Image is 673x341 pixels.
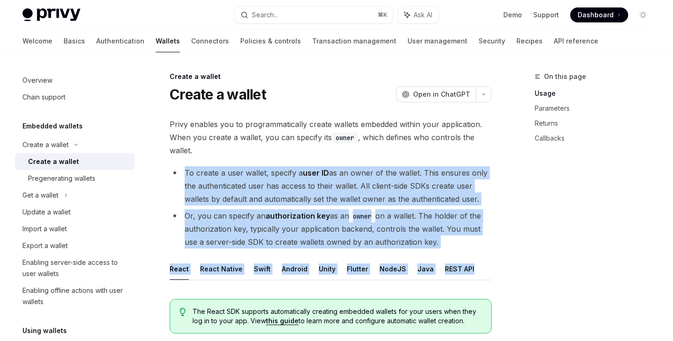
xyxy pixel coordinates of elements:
[22,240,68,251] div: Export a wallet
[234,7,393,23] button: Search...⌘K
[535,131,658,146] a: Callbacks
[554,30,598,52] a: API reference
[22,8,80,21] img: light logo
[15,170,135,187] a: Pregenerating wallets
[22,206,71,218] div: Update a wallet
[379,258,406,280] button: NodeJS
[417,258,434,280] button: Java
[413,90,470,99] span: Open in ChatGPT
[22,121,83,132] h5: Embedded wallets
[15,282,135,310] a: Enabling offline actions with user wallets
[200,258,243,280] button: React Native
[22,92,65,103] div: Chain support
[636,7,651,22] button: Toggle dark mode
[414,10,432,20] span: Ask AI
[349,211,375,221] code: owner
[28,156,79,167] div: Create a wallet
[319,258,336,280] button: Unity
[578,10,614,20] span: Dashboard
[479,30,505,52] a: Security
[28,173,95,184] div: Pregenerating wallets
[347,258,368,280] button: Flutter
[535,86,658,101] a: Usage
[503,10,522,20] a: Demo
[396,86,476,102] button: Open in ChatGPT
[15,254,135,282] a: Enabling server-side access to user wallets
[445,258,474,280] button: REST API
[303,168,329,178] strong: user ID
[179,308,186,316] svg: Tip
[170,209,492,249] li: Or, you can specify an as an on a wallet. The holder of the authorization key, typically your app...
[170,166,492,206] li: To create a user wallet, specify a as an owner of the wallet. This ensures only the authenticated...
[22,75,52,86] div: Overview
[15,153,135,170] a: Create a wallet
[15,237,135,254] a: Export a wallet
[266,317,299,325] a: this guide
[254,258,271,280] button: Swift
[15,72,135,89] a: Overview
[15,89,135,106] a: Chain support
[22,139,69,150] div: Create a wallet
[535,101,658,116] a: Parameters
[193,307,482,326] span: The React SDK supports automatically creating embedded wallets for your users when they log in to...
[22,285,129,307] div: Enabling offline actions with user wallets
[570,7,628,22] a: Dashboard
[170,258,189,280] button: React
[408,30,467,52] a: User management
[265,211,330,220] strong: authorization key
[22,257,129,279] div: Enabling server-side access to user wallets
[240,30,301,52] a: Policies & controls
[170,72,492,81] div: Create a wallet
[544,71,586,82] span: On this page
[533,10,559,20] a: Support
[96,30,144,52] a: Authentication
[64,30,85,52] a: Basics
[170,86,266,103] h1: Create a wallet
[22,190,58,201] div: Get a wallet
[22,325,67,336] h5: Using wallets
[252,9,278,21] div: Search...
[191,30,229,52] a: Connectors
[398,7,439,23] button: Ask AI
[22,223,67,234] div: Import a wallet
[156,30,180,52] a: Wallets
[15,220,135,237] a: Import a wallet
[378,11,387,19] span: ⌘ K
[516,30,543,52] a: Recipes
[282,258,308,280] button: Android
[170,118,492,157] span: Privy enables you to programmatically create wallets embedded within your application. When you c...
[22,30,52,52] a: Welcome
[332,133,358,143] code: owner
[312,30,396,52] a: Transaction management
[15,204,135,220] a: Update a wallet
[535,116,658,131] a: Returns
